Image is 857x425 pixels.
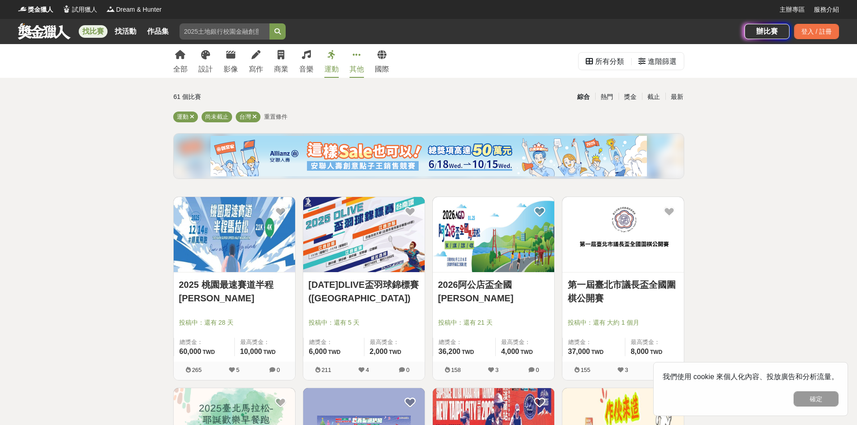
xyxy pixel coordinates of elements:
a: [DATE]DLIVE盃羽球錦標賽([GEOGRAPHIC_DATA]) [309,278,419,305]
span: 37,000 [568,348,590,355]
span: 10,000 [240,348,262,355]
span: Dream & Hunter [116,5,162,14]
div: 國際 [375,64,389,75]
span: TWD [389,349,401,355]
a: Cover Image [433,197,554,273]
div: 綜合 [572,89,595,105]
div: 獎金 [619,89,642,105]
img: Cover Image [174,197,295,272]
span: 最高獎金： [631,338,678,347]
span: 4,000 [501,348,519,355]
span: 重置條件 [264,113,287,120]
span: 158 [451,367,461,373]
span: 尚未截止 [205,113,229,120]
a: 服務介紹 [814,5,839,14]
a: Cover Image [303,197,425,273]
span: TWD [202,349,215,355]
div: 其他 [350,64,364,75]
div: 截止 [642,89,665,105]
span: 0 [536,367,539,373]
a: LogoDream & Hunter [106,5,162,14]
div: 熱門 [595,89,619,105]
button: 確定 [794,391,839,407]
span: 獎金獵人 [28,5,53,14]
div: 設計 [198,64,213,75]
a: 2026阿公店盃全國[PERSON_NAME] [438,278,549,305]
span: 我們使用 cookie 來個人化內容、投放廣告和分析流量。 [663,373,839,380]
img: Logo [62,4,71,13]
span: 最高獎金： [370,338,419,347]
div: 所有分類 [595,53,624,71]
span: 5 [236,367,239,373]
div: 登入 / 註冊 [794,24,839,39]
span: 總獎金： [439,338,490,347]
div: 商業 [274,64,288,75]
a: Logo試用獵人 [62,5,97,14]
span: 8,000 [631,348,649,355]
img: Cover Image [433,197,554,272]
span: 總獎金： [568,338,619,347]
div: 影像 [224,64,238,75]
a: 作品集 [144,25,172,38]
span: 最高獎金： [240,338,290,347]
a: Logo獎金獵人 [18,5,53,14]
img: Cover Image [303,197,425,272]
a: Cover Image [562,197,684,273]
a: 寫作 [249,44,263,78]
span: 投稿中：還有 21 天 [438,318,549,327]
span: TWD [462,349,474,355]
a: Cover Image [174,197,295,273]
div: 運動 [324,64,339,75]
a: 找活動 [111,25,140,38]
a: 全部 [173,44,188,78]
a: 運動 [324,44,339,78]
span: 投稿中：還有 5 天 [309,318,419,327]
a: 2025 桃園最速賽道半程[PERSON_NAME] [179,278,290,305]
span: TWD [263,349,275,355]
span: 總獎金： [309,338,359,347]
span: 265 [192,367,202,373]
a: 音樂 [299,44,314,78]
div: 最新 [665,89,689,105]
span: TWD [328,349,341,355]
input: 2025土地銀行校園金融創意挑戰賽：從你出發 開啟智慧金融新頁 [179,23,269,40]
a: 商業 [274,44,288,78]
span: TWD [650,349,662,355]
span: 台灣 [239,113,251,120]
span: 運動 [177,113,188,120]
a: 找比賽 [79,25,108,38]
img: Cover Image [562,197,684,272]
div: 全部 [173,64,188,75]
span: 總獎金： [179,338,229,347]
span: 211 [322,367,332,373]
a: 第一屆臺北市議長盃全國圍棋公開賽 [568,278,678,305]
span: 0 [277,367,280,373]
a: 主辦專區 [780,5,805,14]
span: 36,200 [439,348,461,355]
span: 最高獎金： [501,338,549,347]
span: TWD [591,349,603,355]
div: 音樂 [299,64,314,75]
img: Logo [18,4,27,13]
div: 61 個比賽 [174,89,343,105]
span: 投稿中：還有 28 天 [179,318,290,327]
a: 影像 [224,44,238,78]
span: 2,000 [370,348,388,355]
span: 3 [495,367,498,373]
img: Logo [106,4,115,13]
span: TWD [520,349,533,355]
span: 投稿中：還有 大約 1 個月 [568,318,678,327]
span: 3 [625,367,628,373]
a: 其他 [350,44,364,78]
a: 國際 [375,44,389,78]
span: 4 [366,367,369,373]
span: 155 [581,367,591,373]
span: 試用獵人 [72,5,97,14]
a: 設計 [198,44,213,78]
span: 6,000 [309,348,327,355]
a: 辦比賽 [745,24,790,39]
div: 進階篩選 [648,53,677,71]
div: 寫作 [249,64,263,75]
img: cf4fb443-4ad2-4338-9fa3-b46b0bf5d316.png [211,136,647,176]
